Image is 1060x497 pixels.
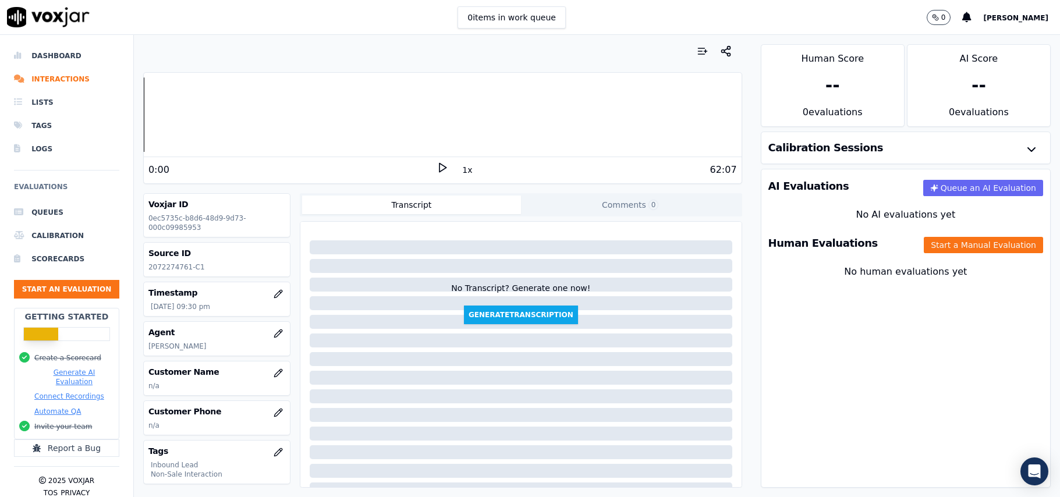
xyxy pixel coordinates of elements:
[7,7,90,27] img: voxjar logo
[923,180,1043,196] button: Queue an AI Evaluation
[148,421,285,430] p: n/a
[1020,457,1048,485] div: Open Intercom Messenger
[148,163,169,177] div: 0:00
[148,445,285,457] h3: Tags
[148,247,285,259] h3: Source ID
[761,105,904,126] div: 0 evaluation s
[148,198,285,210] h3: Voxjar ID
[14,137,119,161] a: Logs
[302,196,521,214] button: Transcript
[148,214,285,232] p: 0ec5735c-b8d6-48d9-9d73-000c09985953
[34,353,101,363] button: Create a Scorecard
[148,342,285,351] p: [PERSON_NAME]
[34,392,104,401] button: Connect Recordings
[924,237,1043,253] button: Start a Manual Evaluation
[14,439,119,457] button: Report a Bug
[825,75,840,96] div: --
[34,422,92,431] button: Invite your team
[14,280,119,299] button: Start an Evaluation
[710,163,736,177] div: 62:07
[771,208,1041,222] div: No AI evaluations yet
[14,44,119,68] a: Dashboard
[458,6,566,29] button: 0items in work queue
[927,10,963,25] button: 0
[148,326,285,338] h3: Agent
[464,306,578,324] button: GenerateTranscription
[14,114,119,137] a: Tags
[972,75,986,96] div: --
[983,14,1048,22] span: [PERSON_NAME]
[34,407,81,416] button: Automate QA
[14,201,119,224] a: Queues
[927,10,951,25] button: 0
[48,476,94,485] p: 2025 Voxjar
[768,238,878,248] h3: Human Evaluations
[768,181,849,191] h3: AI Evaluations
[148,262,285,272] p: 2072274761-C1
[460,162,474,178] button: 1x
[14,68,119,91] a: Interactions
[983,10,1060,24] button: [PERSON_NAME]
[941,13,946,22] p: 0
[771,265,1041,307] div: No human evaluations yet
[907,105,1050,126] div: 0 evaluation s
[14,247,119,271] a: Scorecards
[768,143,884,153] h3: Calibration Sessions
[148,381,285,390] p: n/a
[151,470,285,479] p: Non-Sale Interaction
[34,368,114,386] button: Generate AI Evaluation
[14,91,119,114] a: Lists
[148,366,285,378] h3: Customer Name
[148,406,285,417] h3: Customer Phone
[148,287,285,299] h3: Timestamp
[521,196,740,214] button: Comments
[151,302,285,311] p: [DATE] 09:30 pm
[648,200,659,210] span: 0
[14,224,119,247] a: Calibration
[14,180,119,201] h6: Evaluations
[451,282,590,306] div: No Transcript? Generate one now!
[151,460,285,470] p: Inbound Lead
[761,45,904,66] div: Human Score
[907,45,1050,66] div: AI Score
[24,311,108,322] h2: Getting Started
